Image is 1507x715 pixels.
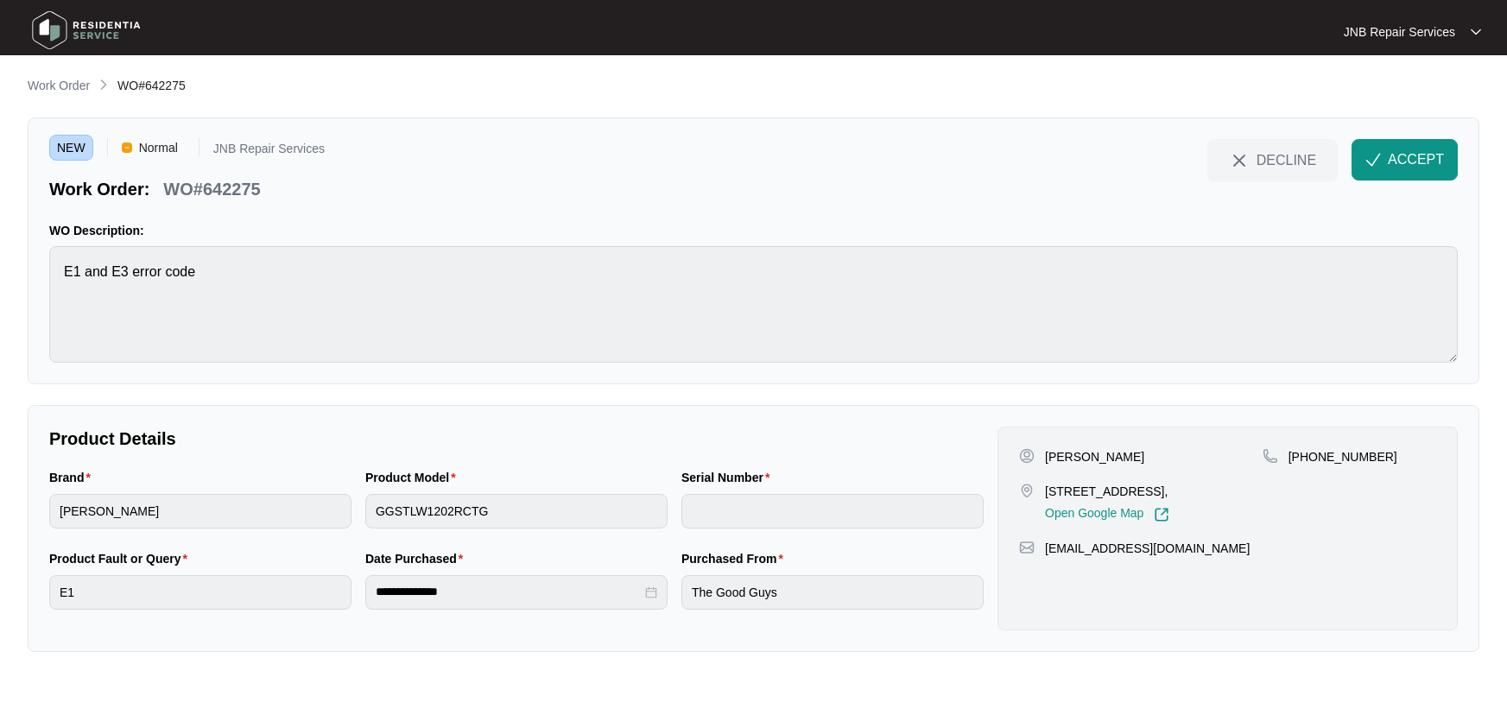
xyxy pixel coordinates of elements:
[26,4,147,56] img: residentia service logo
[1257,150,1316,169] span: DECLINE
[1045,483,1169,500] p: [STREET_ADDRESS],
[49,222,1458,239] p: WO Description:
[1263,448,1278,464] img: map-pin
[122,142,132,153] img: Vercel Logo
[49,246,1458,363] textarea: E1 and E3 error code
[365,469,463,486] label: Product Model
[1365,152,1381,168] img: check-Icon
[1388,149,1444,170] span: ACCEPT
[1154,507,1169,522] img: Link-External
[1229,150,1250,171] img: close-Icon
[163,177,260,201] p: WO#642275
[49,575,351,610] input: Product Fault or Query
[1344,23,1455,41] p: JNB Repair Services
[1019,483,1035,498] img: map-pin
[1019,448,1035,464] img: user-pin
[365,494,668,528] input: Product Model
[117,79,186,92] span: WO#642275
[376,583,642,601] input: Date Purchased
[213,142,325,161] p: JNB Repair Services
[49,135,93,161] span: NEW
[49,469,98,486] label: Brand
[1207,139,1338,180] button: close-IconDECLINE
[365,550,470,567] label: Date Purchased
[1471,28,1481,36] img: dropdown arrow
[28,77,90,94] p: Work Order
[1019,540,1035,555] img: map-pin
[1045,507,1169,522] a: Open Google Map
[681,494,984,528] input: Serial Number
[1289,448,1397,465] p: [PHONE_NUMBER]
[49,550,194,567] label: Product Fault or Query
[24,77,93,96] a: Work Order
[1045,448,1144,465] p: [PERSON_NAME]
[1352,139,1458,180] button: check-IconACCEPT
[681,550,790,567] label: Purchased From
[681,575,984,610] input: Purchased From
[49,427,984,451] p: Product Details
[49,494,351,528] input: Brand
[132,135,185,161] span: Normal
[681,469,776,486] label: Serial Number
[1045,540,1250,557] p: [EMAIL_ADDRESS][DOMAIN_NAME]
[97,78,111,92] img: chevron-right
[49,177,149,201] p: Work Order:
